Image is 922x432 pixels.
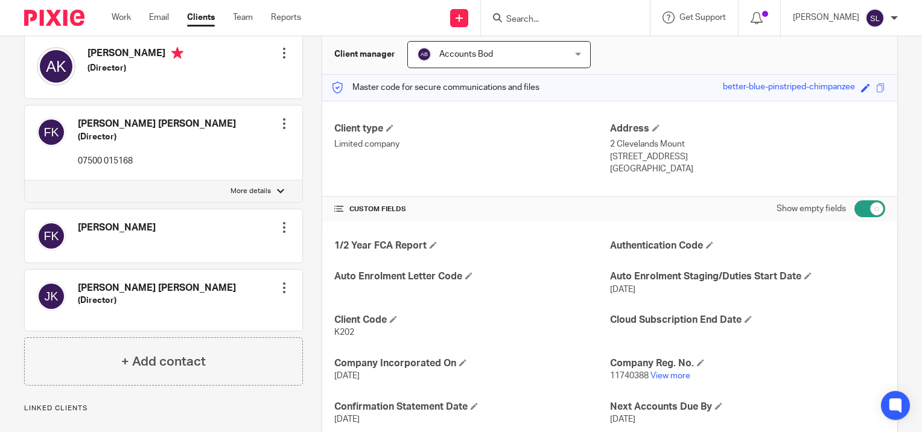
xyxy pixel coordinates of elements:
[334,372,360,380] span: [DATE]
[37,47,75,86] img: svg%3E
[679,13,726,22] span: Get Support
[87,62,183,74] h5: (Director)
[334,240,609,252] h4: 1/2 Year FCA Report
[610,314,885,326] h4: Cloud Subscription End Date
[334,328,354,337] span: K202
[37,282,66,311] img: svg%3E
[334,270,609,283] h4: Auto Enrolment Letter Code
[78,118,236,130] h4: [PERSON_NAME] [PERSON_NAME]
[112,11,131,24] a: Work
[24,10,84,26] img: Pixie
[233,11,253,24] a: Team
[78,294,236,307] h5: (Director)
[334,205,609,214] h4: CUSTOM FIELDS
[610,122,885,135] h4: Address
[187,11,215,24] a: Clients
[78,155,236,167] p: 07500 015168
[505,14,614,25] input: Search
[24,404,303,413] p: Linked clients
[149,11,169,24] a: Email
[610,151,885,163] p: [STREET_ADDRESS]
[610,415,635,424] span: [DATE]
[334,314,609,326] h4: Client Code
[610,357,885,370] h4: Company Reg. No.
[793,11,859,24] p: [PERSON_NAME]
[334,415,360,424] span: [DATE]
[610,285,635,294] span: [DATE]
[610,163,885,175] p: [GEOGRAPHIC_DATA]
[37,221,66,250] img: svg%3E
[334,138,609,150] p: Limited company
[121,352,206,371] h4: + Add contact
[610,401,885,413] h4: Next Accounts Due By
[334,401,609,413] h4: Confirmation Statement Date
[723,81,855,95] div: better-blue-pinstriped-chimpanzee
[78,282,236,294] h4: [PERSON_NAME] [PERSON_NAME]
[417,47,431,62] img: svg%3E
[334,357,609,370] h4: Company Incorporated On
[865,8,885,28] img: svg%3E
[230,186,271,196] p: More details
[87,47,183,62] h4: [PERSON_NAME]
[334,48,395,60] h3: Client manager
[271,11,301,24] a: Reports
[171,47,183,59] i: Primary
[610,138,885,150] p: 2 Clevelands Mount
[610,372,649,380] span: 11740388
[439,50,493,59] span: Accounts Bod
[78,131,236,143] h5: (Director)
[610,240,885,252] h4: Authentication Code
[37,118,66,147] img: svg%3E
[331,81,539,94] p: Master code for secure communications and files
[650,372,690,380] a: View more
[78,221,156,234] h4: [PERSON_NAME]
[610,270,885,283] h4: Auto Enrolment Staging/Duties Start Date
[334,122,609,135] h4: Client type
[777,203,846,215] label: Show empty fields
